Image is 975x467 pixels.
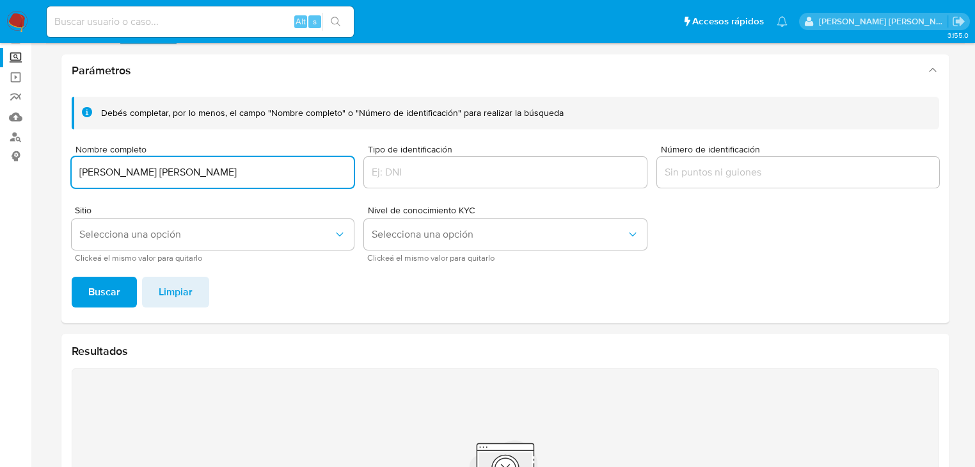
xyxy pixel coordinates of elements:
[692,15,764,28] span: Accesos rápidos
[952,15,965,28] a: Salir
[777,16,788,27] a: Notificaciones
[819,15,948,28] p: michelleangelica.rodriguez@mercadolibre.com.mx
[322,13,349,31] button: search-icon
[296,15,306,28] span: Alt
[313,15,317,28] span: s
[947,30,969,40] span: 3.155.0
[47,13,354,30] input: Buscar usuario o caso...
